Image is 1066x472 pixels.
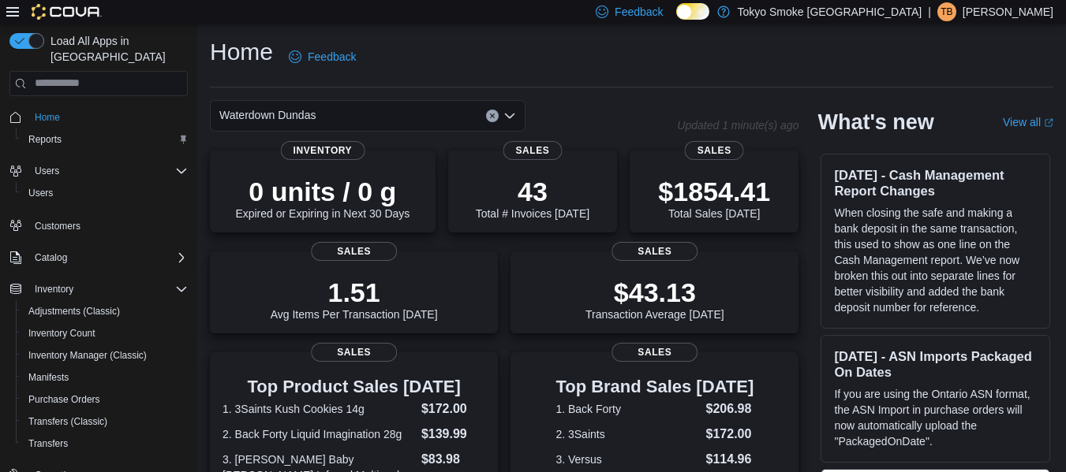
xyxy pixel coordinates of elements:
[615,4,663,20] span: Feedback
[22,368,75,387] a: Manifests
[28,133,62,146] span: Reports
[28,415,107,428] span: Transfers (Classic)
[210,36,273,68] h1: Home
[555,401,699,417] dt: 1. Back Forty
[834,167,1037,199] h3: [DATE] - Cash Management Report Changes
[16,300,194,322] button: Adjustments (Classic)
[706,450,754,469] dd: $114.96
[311,343,398,362] span: Sales
[817,110,933,135] h2: What's new
[3,278,194,300] button: Inventory
[3,214,194,236] button: Customers
[476,176,589,207] p: 43
[22,346,188,365] span: Inventory Manager (Classic)
[16,366,194,388] button: Manifests
[219,106,316,125] span: Waterdown Dundas
[223,426,415,442] dt: 2. Back Forty Liquid Imagination 28g
[3,106,194,128] button: Home
[22,324,188,343] span: Inventory Count
[503,110,516,122] button: Open list of options
[28,280,188,299] span: Inventory
[308,49,356,65] span: Feedback
[16,182,194,204] button: Users
[834,386,1037,449] p: If you are using the Ontario ASN format, the ASN Import in purchase orders will now automatically...
[28,162,188,180] span: Users
[28,280,80,299] button: Inventory
[282,41,362,72] a: Feedback
[22,412,188,431] span: Transfers (Classic)
[311,242,398,261] span: Sales
[1044,118,1053,128] svg: External link
[271,277,438,321] div: Avg Items Per Transaction [DATE]
[658,176,770,220] div: Total Sales [DATE]
[32,4,102,20] img: Cova
[612,242,698,261] span: Sales
[28,187,53,199] span: Users
[28,248,73,267] button: Catalog
[271,277,438,308] p: 1.51
[16,433,194,455] button: Transfers
[963,2,1053,21] p: [PERSON_NAME]
[281,141,365,160] span: Inventory
[22,412,114,431] a: Transfers (Classic)
[1003,116,1053,128] a: View allExternal link
[22,302,188,321] span: Adjustments (Classic)
[28,162,65,180] button: Users
[22,390,107,409] a: Purchase Orders
[223,401,415,417] dt: 1. 3Saints Kush Cookies 14g
[585,277,724,308] p: $43.13
[22,184,188,203] span: Users
[937,2,956,21] div: Tyler Buckmaster
[555,426,699,442] dt: 2. 3Saints
[3,247,194,269] button: Catalog
[28,437,68,450] span: Transfers
[486,110,499,122] button: Clear input
[3,160,194,182] button: Users
[22,184,59,203] a: Users
[22,324,102,343] a: Inventory Count
[28,371,69,384] span: Manifests
[35,165,59,177] span: Users
[16,128,194,151] button: Reports
[28,215,188,235] span: Customers
[35,251,67,264] span: Catalog
[22,130,68,149] a: Reports
[676,20,677,20] span: Dark Mode
[555,377,754,396] h3: Top Brand Sales [DATE]
[941,2,952,21] span: TB
[738,2,922,21] p: Tokyo Smoke [GEOGRAPHIC_DATA]
[476,176,589,220] div: Total # Invoices [DATE]
[16,322,194,344] button: Inventory Count
[22,346,153,365] a: Inventory Manager (Classic)
[555,452,699,467] dt: 3. Versus
[22,434,188,453] span: Transfers
[22,368,188,387] span: Manifests
[706,425,754,444] dd: $172.00
[677,119,799,132] p: Updated 1 minute(s) ago
[35,220,80,232] span: Customers
[421,425,485,444] dd: $139.99
[16,388,194,411] button: Purchase Orders
[28,108,66,127] a: Home
[35,111,60,124] span: Home
[28,217,87,236] a: Customers
[16,411,194,433] button: Transfers (Classic)
[28,349,147,362] span: Inventory Manager (Classic)
[28,107,188,127] span: Home
[612,343,698,362] span: Sales
[35,283,73,295] span: Inventory
[421,450,485,469] dd: $83.98
[928,2,931,21] p: |
[706,400,754,418] dd: $206.98
[235,176,410,220] div: Expired or Expiring in Next 30 Days
[421,400,485,418] dd: $172.00
[834,348,1037,380] h3: [DATE] - ASN Imports Packaged On Dates
[22,302,126,321] a: Adjustments (Classic)
[28,393,100,406] span: Purchase Orders
[658,176,770,207] p: $1854.41
[685,141,744,160] span: Sales
[834,205,1037,315] p: When closing the safe and making a bank deposit in the same transaction, this used to show as one...
[676,3,709,20] input: Dark Mode
[28,327,95,340] span: Inventory Count
[585,277,724,321] div: Transaction Average [DATE]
